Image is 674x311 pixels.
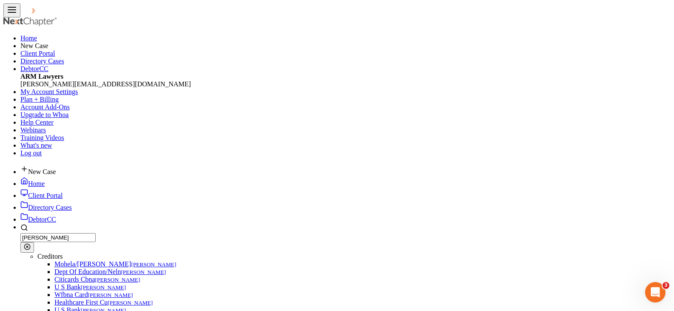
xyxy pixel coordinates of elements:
a: Dept Of Education/Neln[PERSON_NAME] [54,268,166,275]
a: Client Portal [20,50,55,57]
span: Citicards Cbna [54,276,95,283]
small: [PERSON_NAME] [88,292,133,298]
a: Webinars [20,126,46,134]
span: Wfbna Card [54,291,88,298]
small: [PERSON_NAME] [81,284,126,291]
a: Plan + Billing [20,96,59,103]
small: [PERSON_NAME] [95,277,140,283]
a: Citicards Cbna[PERSON_NAME] [54,276,140,283]
span: U S Bank [54,283,81,291]
a: DebtorCC [20,216,56,223]
a: Mohela/[PERSON_NAME][PERSON_NAME] [54,260,176,268]
span: Dept Of Education/Neln [54,268,121,275]
input: Search by name... [20,233,96,242]
strong: ARM Lawyers [20,73,63,80]
small: [PERSON_NAME] [108,300,153,306]
a: U S Bank[PERSON_NAME] [54,283,126,291]
a: Home [20,180,45,187]
span: Mohela/[PERSON_NAME] [54,260,131,268]
span: New Case [28,168,56,175]
a: What's new [20,142,52,149]
small: [PERSON_NAME] [131,261,176,268]
iframe: Intercom live chat [645,282,665,302]
a: My Account Settings [20,88,78,95]
a: DebtorCC [20,65,48,72]
a: Healthcare First Cu[PERSON_NAME] [54,299,153,306]
a: Account Add-Ons [20,103,70,111]
a: Client Portal [20,192,63,199]
small: [PERSON_NAME] [121,269,166,275]
a: Directory Cases [20,204,72,211]
a: Directory Cases [20,57,64,65]
a: Wfbna Card[PERSON_NAME] [54,291,133,298]
a: Log out [20,149,42,157]
a: Training Videos [20,134,64,141]
span: [PERSON_NAME][EMAIL_ADDRESS][DOMAIN_NAME] [20,80,191,88]
a: Home [20,34,37,42]
a: Upgrade to Whoa [20,111,68,118]
img: NextChapter [3,17,58,26]
a: Help Center [20,119,54,126]
span: 3 [663,282,669,289]
span: Healthcare First Cu [54,299,108,306]
span: New Case [20,42,48,49]
div: Creditors [37,253,671,260]
img: NextChapter [20,6,75,15]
